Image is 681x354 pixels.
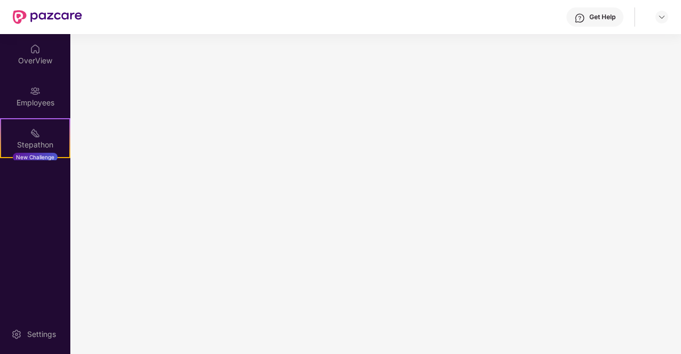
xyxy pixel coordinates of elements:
[30,86,40,96] img: svg+xml;base64,PHN2ZyBpZD0iRW1wbG95ZWVzIiB4bWxucz0iaHR0cDovL3d3dy53My5vcmcvMjAwMC9zdmciIHdpZHRoPS...
[1,139,69,150] div: Stepathon
[13,10,82,24] img: New Pazcare Logo
[13,153,58,161] div: New Challenge
[574,13,585,23] img: svg+xml;base64,PHN2ZyBpZD0iSGVscC0zMngzMiIgeG1sbnM9Imh0dHA6Ly93d3cudzMub3JnLzIwMDAvc3ZnIiB3aWR0aD...
[24,329,59,340] div: Settings
[658,13,666,21] img: svg+xml;base64,PHN2ZyBpZD0iRHJvcGRvd24tMzJ4MzIiIHhtbG5zPSJodHRwOi8vd3d3LnczLm9yZy8yMDAwL3N2ZyIgd2...
[30,44,40,54] img: svg+xml;base64,PHN2ZyBpZD0iSG9tZSIgeG1sbnM9Imh0dHA6Ly93d3cudzMub3JnLzIwMDAvc3ZnIiB3aWR0aD0iMjAiIG...
[11,329,22,340] img: svg+xml;base64,PHN2ZyBpZD0iU2V0dGluZy0yMHgyMCIgeG1sbnM9Imh0dHA6Ly93d3cudzMub3JnLzIwMDAvc3ZnIiB3aW...
[30,128,40,138] img: svg+xml;base64,PHN2ZyB4bWxucz0iaHR0cDovL3d3dy53My5vcmcvMjAwMC9zdmciIHdpZHRoPSIyMSIgaGVpZ2h0PSIyMC...
[589,13,615,21] div: Get Help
